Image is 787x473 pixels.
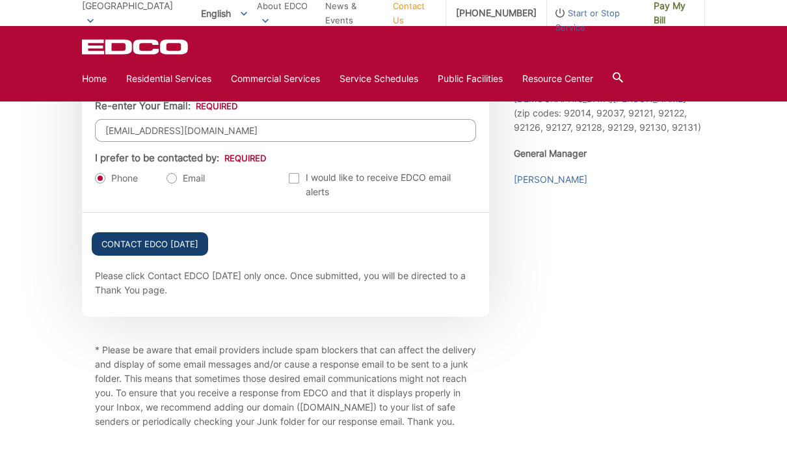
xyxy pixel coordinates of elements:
label: I prefer to be contacted by: [95,152,266,164]
span: English [191,3,257,24]
a: EDCD logo. Return to the homepage. [82,39,190,55]
input: Contact EDCO [DATE] [92,232,208,256]
a: Commercial Services [231,72,320,86]
p: Please click Contact EDCO [DATE] only once. Once submitted, you will be directed to a Thank You p... [95,269,476,297]
p: (zip codes: 92014, 92037, 92121, 92122, 92126, 92127, 92128, 92129, 92130, 92131) [514,92,705,135]
a: Residential Services [126,72,211,86]
a: Resource Center [522,72,593,86]
label: Phone [95,172,138,185]
a: Service Schedules [340,72,418,86]
label: I would like to receive EDCO email alerts [289,170,476,199]
label: Re-enter Your Email: [95,100,237,112]
a: Home [82,72,107,86]
b: General Manager [514,148,587,159]
p: * Please be aware that email providers include spam blockers that can affect the delivery and dis... [95,343,476,429]
label: Email [167,172,205,185]
a: [PERSON_NAME] [514,172,587,187]
a: Public Facilities [438,72,503,86]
